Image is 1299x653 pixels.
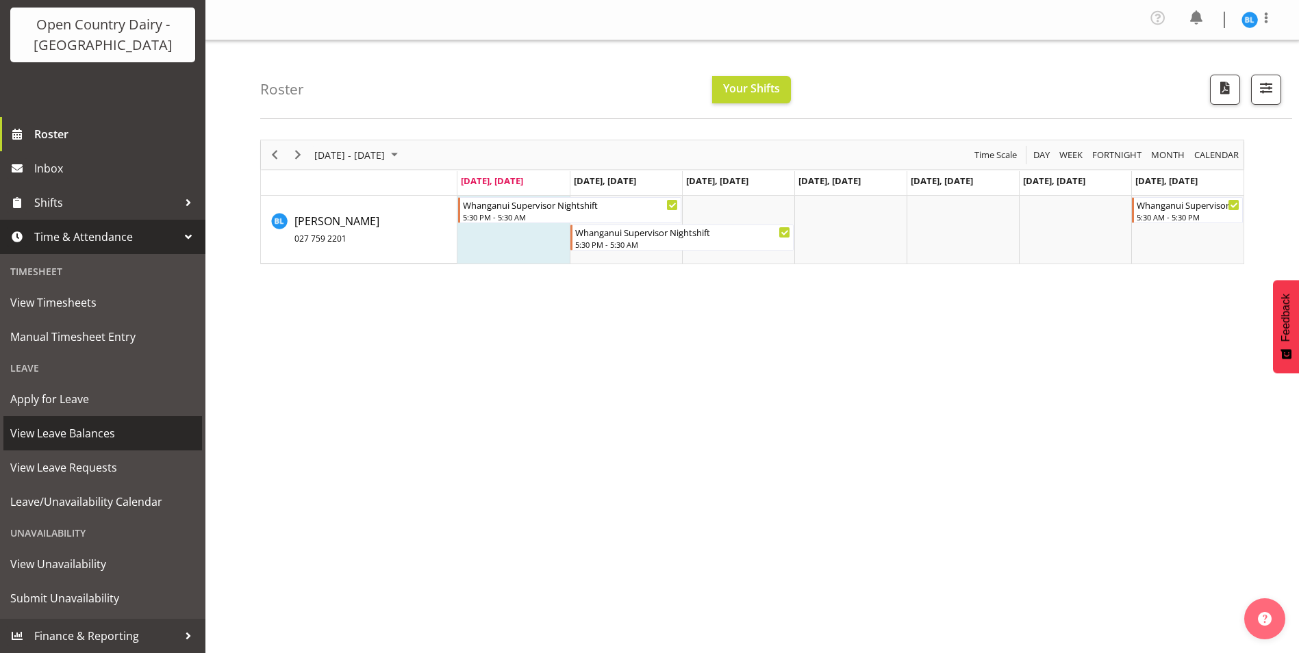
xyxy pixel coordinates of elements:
span: [DATE] - [DATE] [313,146,386,164]
div: Whanganui Supervisor Dayshift [1137,198,1239,212]
table: Timeline Week of September 1, 2025 [457,196,1244,264]
button: Your Shifts [712,76,791,103]
div: Bruce Lind"s event - Whanganui Supervisor Dayshift Begin From Sunday, September 7, 2025 at 5:30:0... [1132,197,1243,223]
span: Shifts [34,192,178,213]
h4: Roster [260,81,304,97]
div: Leave [3,354,202,382]
button: Next [289,146,307,164]
span: Day [1032,146,1051,164]
a: View Unavailability [3,547,202,581]
div: 5:30 PM - 5:30 AM [575,239,790,250]
a: View Timesheets [3,285,202,320]
div: Unavailability [3,519,202,547]
a: Apply for Leave [3,382,202,416]
span: [DATE], [DATE] [686,175,748,187]
span: Time Scale [973,146,1018,164]
div: 5:30 AM - 5:30 PM [1137,212,1239,222]
span: [DATE], [DATE] [798,175,861,187]
button: Timeline Month [1149,146,1187,164]
button: Download a PDF of the roster according to the set date range. [1210,75,1240,105]
td: Bruce Lind resource [261,196,457,264]
a: [PERSON_NAME]027 759 2201 [294,213,379,246]
button: Month [1192,146,1241,164]
button: Timeline Week [1057,146,1085,164]
span: Leave/Unavailability Calendar [10,491,195,512]
span: View Leave Balances [10,423,195,444]
a: Submit Unavailability [3,581,202,615]
span: [DATE], [DATE] [574,175,636,187]
div: Next [286,140,310,169]
div: Timesheet [3,257,202,285]
span: Roster [34,124,199,144]
button: Timeline Day [1031,146,1052,164]
span: Feedback [1280,294,1292,342]
div: Bruce Lind"s event - Whanganui Supervisor Nightshift Begin From Monday, September 1, 2025 at 5:30... [458,197,681,223]
span: Month [1150,146,1186,164]
div: Open Country Dairy - [GEOGRAPHIC_DATA] [24,14,181,55]
span: Submit Unavailability [10,588,195,609]
a: View Leave Balances [3,416,202,450]
span: Manual Timesheet Entry [10,326,195,347]
div: 5:30 PM - 5:30 AM [463,212,678,222]
a: Manual Timesheet Entry [3,320,202,354]
span: Fortnight [1091,146,1143,164]
span: 027 759 2201 [294,233,346,244]
div: Bruce Lind"s event - Whanganui Supervisor Nightshift Begin From Tuesday, September 2, 2025 at 5:3... [570,225,794,251]
span: View Unavailability [10,554,195,574]
div: Timeline Week of September 1, 2025 [260,140,1244,264]
img: help-xxl-2.png [1258,612,1272,626]
span: Finance & Reporting [34,626,178,646]
span: Your Shifts [723,81,780,96]
span: Time & Attendance [34,227,178,247]
a: View Leave Requests [3,450,202,485]
span: [DATE], [DATE] [1023,175,1085,187]
img: bruce-lind7400.jpg [1241,12,1258,28]
button: Feedback - Show survey [1273,280,1299,373]
button: Filter Shifts [1251,75,1281,105]
span: [DATE], [DATE] [1135,175,1198,187]
span: View Timesheets [10,292,195,313]
a: Leave/Unavailability Calendar [3,485,202,519]
button: Time Scale [972,146,1020,164]
button: September 01 - 07, 2025 [312,146,404,164]
span: Inbox [34,158,199,179]
span: View Leave Requests [10,457,195,478]
span: [PERSON_NAME] [294,214,379,245]
div: Whanganui Supervisor Nightshift [463,198,678,212]
span: Apply for Leave [10,389,195,409]
span: [DATE], [DATE] [461,175,523,187]
span: calendar [1193,146,1240,164]
span: Week [1058,146,1084,164]
div: Whanganui Supervisor Nightshift [575,225,790,239]
button: Previous [266,146,284,164]
span: [DATE], [DATE] [911,175,973,187]
div: Previous [263,140,286,169]
button: Fortnight [1090,146,1144,164]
